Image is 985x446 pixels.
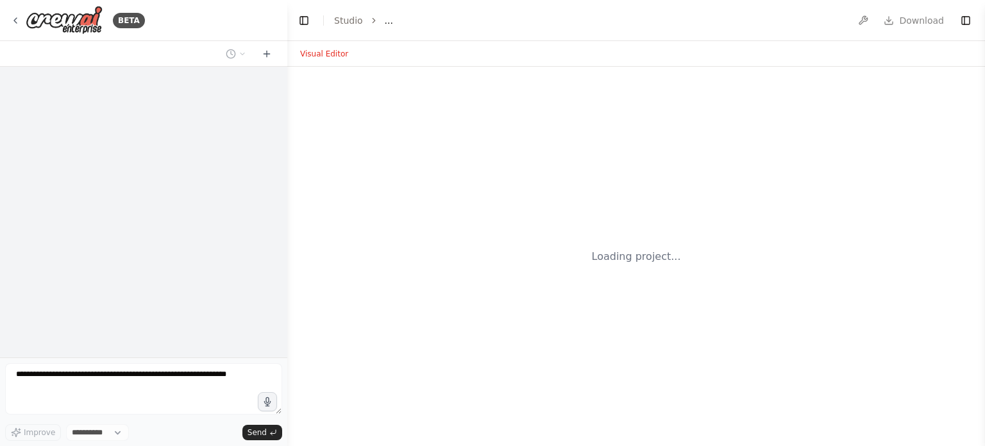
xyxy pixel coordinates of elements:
[24,427,55,438] span: Improve
[257,46,277,62] button: Start a new chat
[258,392,277,411] button: Click to speak your automation idea
[334,15,363,26] a: Studio
[26,6,103,35] img: Logo
[292,46,356,62] button: Visual Editor
[385,14,393,27] span: ...
[957,12,975,30] button: Show right sidebar
[248,427,267,438] span: Send
[592,249,681,264] div: Loading project...
[334,14,393,27] nav: breadcrumb
[242,425,282,440] button: Send
[5,424,61,441] button: Improve
[221,46,251,62] button: Switch to previous chat
[295,12,313,30] button: Hide left sidebar
[113,13,145,28] div: BETA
